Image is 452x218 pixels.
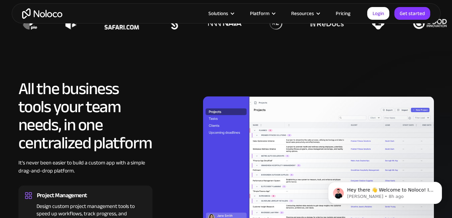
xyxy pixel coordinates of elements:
div: Resources [283,9,327,18]
a: Pricing [327,9,359,18]
div: It’s never been easier to build a custom app with a simple drag-and-drop platform. [18,159,152,185]
h2: All the business tools your team needs, in one centralized platform [18,80,152,152]
div: Resources [291,9,314,18]
a: Get started [394,7,430,20]
div: Project Management [37,191,87,201]
div: Platform [250,9,269,18]
div: Solutions [208,9,228,18]
div: Platform [242,9,283,18]
a: Login [367,7,389,20]
a: home [22,8,62,19]
iframe: Intercom notifications message [318,168,452,215]
div: Solutions [200,9,242,18]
